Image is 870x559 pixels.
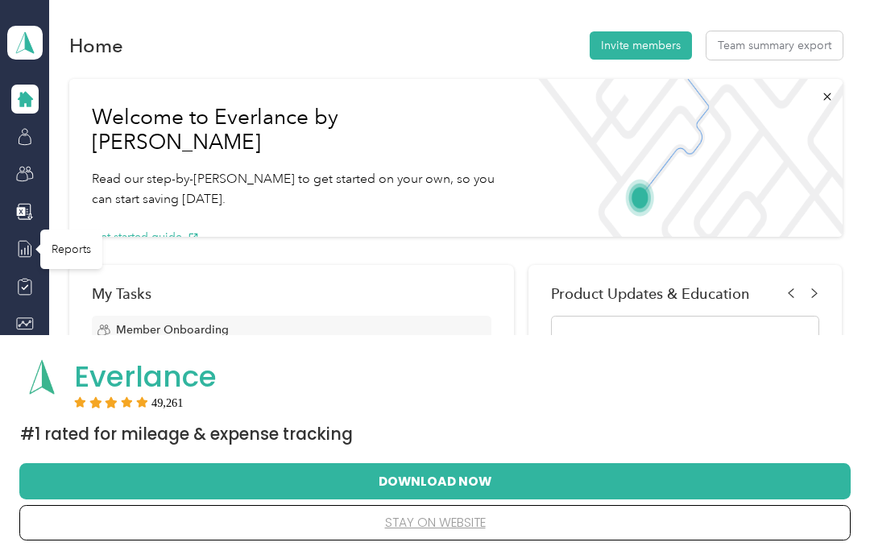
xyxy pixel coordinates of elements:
span: User reviews count [151,398,184,408]
img: App logo [20,355,64,399]
span: Everlance [74,356,217,397]
h1: Home [69,37,123,54]
h1: Welcome to Everlance by [PERSON_NAME] [92,105,504,155]
button: Team summary export [706,31,843,60]
div: My Tasks [92,285,492,302]
p: Read our step-by-[PERSON_NAME] to get started on your own, so you can start saving [DATE]. [92,169,504,209]
span: Member Onboarding [116,321,229,338]
span: Product Updates & Education [551,285,750,302]
div: Reports [40,230,102,269]
img: Welcome to everlance [526,79,842,237]
div: Rating:5 stars [74,396,184,408]
button: Download Now [45,464,825,498]
span: #1 Rated for Mileage & Expense Tracking [20,423,353,445]
button: Invite members [590,31,692,60]
button: Get started guide [92,229,199,246]
button: stay on website [45,506,825,540]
